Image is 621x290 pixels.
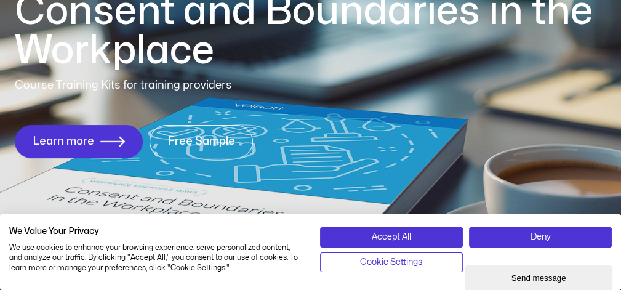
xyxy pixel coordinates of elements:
[9,243,302,273] p: We use cookies to enhance your browsing experience, serve personalized content, and analyze our t...
[469,227,612,247] button: Deny all cookies
[33,135,94,148] span: Learn more
[150,125,253,158] a: Free Sample
[530,230,550,244] span: Deny
[167,135,235,148] span: Free Sample
[15,77,606,94] p: Course Training Kits for training providers
[465,263,615,290] iframe: chat widget
[372,230,411,244] span: Accept All
[320,252,463,272] button: Adjust cookie preferences
[15,125,143,158] a: Learn more
[9,226,302,237] h2: We Value Your Privacy
[320,227,463,247] button: Accept all cookies
[360,256,422,269] span: Cookie Settings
